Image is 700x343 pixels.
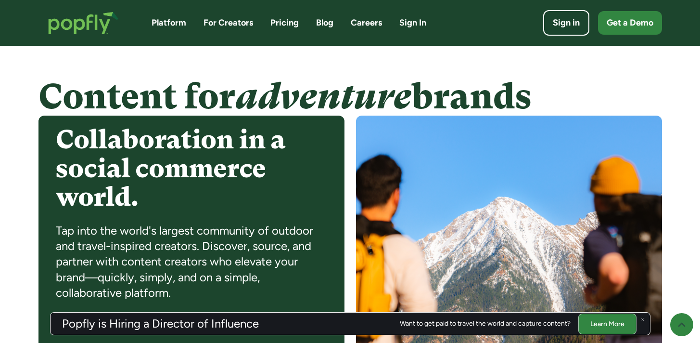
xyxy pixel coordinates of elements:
[38,78,662,116] h4: Content for brands
[598,11,662,35] a: Get a Demo
[235,77,411,117] em: adventure
[578,313,636,334] a: Learn More
[543,10,589,36] a: Sign in
[270,17,299,29] a: Pricing
[607,17,653,29] div: Get a Demo
[204,17,253,29] a: For Creators
[152,17,186,29] a: Platform
[553,17,580,29] div: Sign in
[400,320,571,328] div: Want to get paid to travel the world and capture content?
[38,2,128,44] a: home
[56,125,327,211] h4: Collaboration in a social commerce world.
[56,223,327,301] div: Tap into the world's largest community of outdoor and travel-inspired creators. Discover, source,...
[316,17,333,29] a: Blog
[351,17,382,29] a: Careers
[62,318,259,330] h3: Popfly is Hiring a Director of Influence
[399,17,426,29] a: Sign In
